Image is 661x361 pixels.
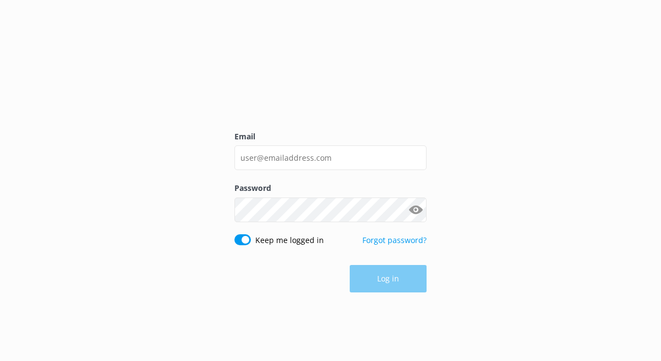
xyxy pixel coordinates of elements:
input: user@emailaddress.com [234,145,427,170]
a: Forgot password? [362,235,427,245]
button: Show password [405,199,427,221]
label: Keep me logged in [255,234,324,246]
label: Password [234,182,427,194]
label: Email [234,131,427,143]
